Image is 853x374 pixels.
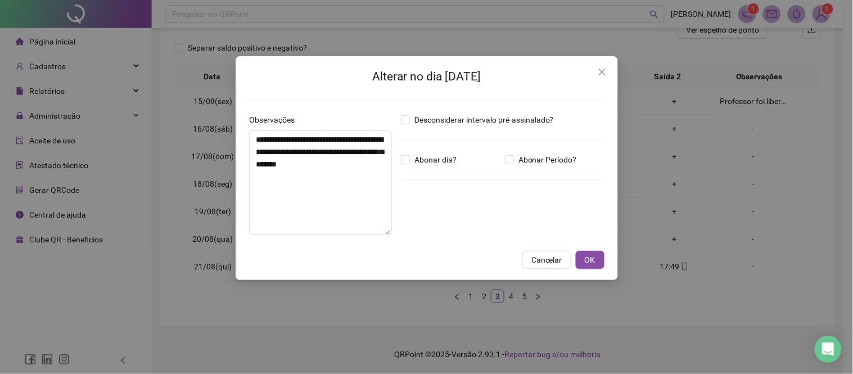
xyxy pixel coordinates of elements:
[593,63,611,81] button: Close
[522,251,571,269] button: Cancelar
[513,154,581,166] span: Abonar Período?
[585,254,595,266] span: OK
[531,254,562,266] span: Cancelar
[598,67,607,76] span: close
[410,114,558,126] span: Desconsiderar intervalo pré-assinalado?
[815,336,842,363] div: Open Intercom Messenger
[249,67,604,86] h2: Alterar no dia [DATE]
[576,251,604,269] button: OK
[249,114,302,126] label: Observações
[410,154,461,166] span: Abonar dia?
